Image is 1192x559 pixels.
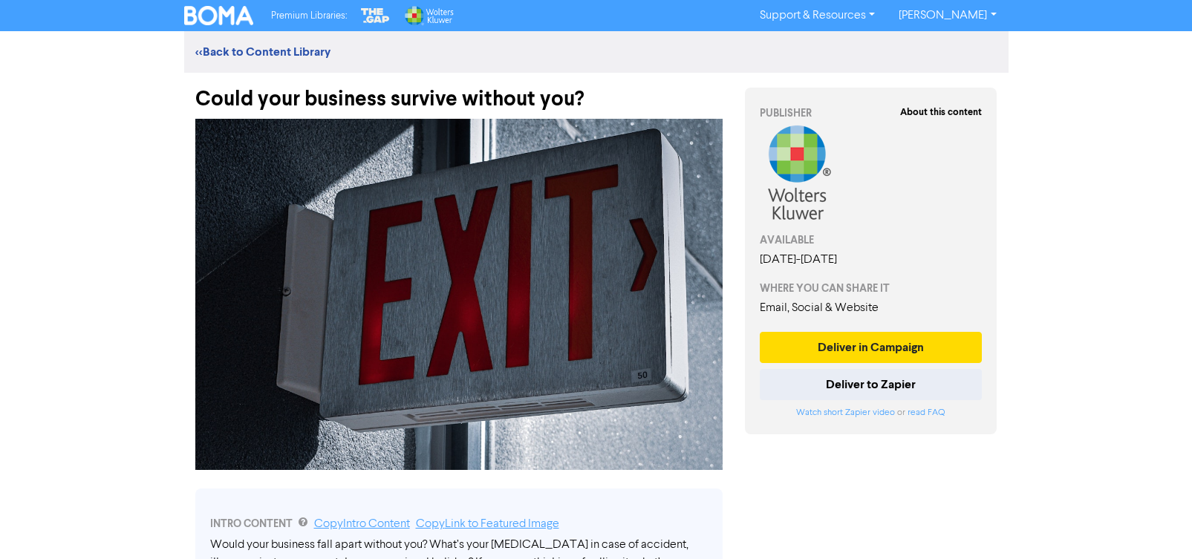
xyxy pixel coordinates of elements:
[760,251,983,269] div: [DATE] - [DATE]
[210,515,708,533] div: INTRO CONTENT
[748,4,887,27] a: Support & Resources
[760,299,983,317] div: Email, Social & Website
[195,73,723,111] div: Could your business survive without you?
[271,11,347,21] span: Premium Libraries:
[403,6,454,25] img: Wolters Kluwer
[760,105,983,121] div: PUBLISHER
[760,281,983,296] div: WHERE YOU CAN SHARE IT
[908,408,945,417] a: read FAQ
[195,45,330,59] a: <<Back to Content Library
[314,518,410,530] a: Copy Intro Content
[760,232,983,248] div: AVAILABLE
[760,332,983,363] button: Deliver in Campaign
[900,106,982,118] strong: About this content
[796,408,895,417] a: Watch short Zapier video
[760,369,983,400] button: Deliver to Zapier
[760,406,983,419] div: or
[184,6,254,25] img: BOMA Logo
[359,6,391,25] img: The Gap
[887,4,1008,27] a: [PERSON_NAME]
[416,518,559,530] a: Copy Link to Featured Image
